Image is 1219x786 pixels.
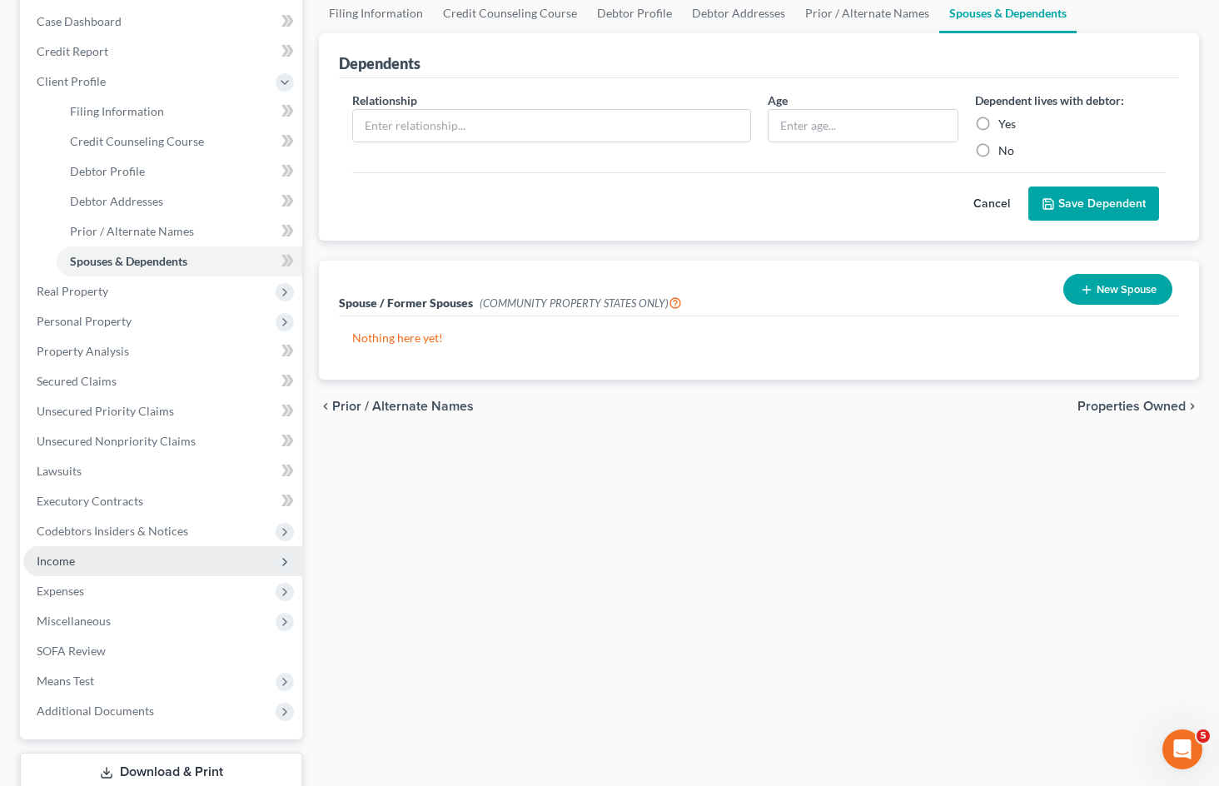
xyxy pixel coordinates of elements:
[37,314,132,328] span: Personal Property
[480,296,682,310] span: (COMMUNITY PROPERTY STATES ONLY)
[70,224,194,238] span: Prior / Alternate Names
[23,426,302,456] a: Unsecured Nonpriority Claims
[769,110,958,142] input: Enter age...
[332,400,474,413] span: Prior / Alternate Names
[37,644,106,658] span: SOFA Review
[23,396,302,426] a: Unsecured Priority Claims
[1162,729,1202,769] iframe: Intercom live chat
[37,284,108,298] span: Real Property
[57,127,302,157] a: Credit Counseling Course
[23,486,302,516] a: Executory Contracts
[23,37,302,67] a: Credit Report
[37,554,75,568] span: Income
[57,97,302,127] a: Filing Information
[57,216,302,246] a: Prior / Alternate Names
[70,134,204,148] span: Credit Counseling Course
[23,456,302,486] a: Lawsuits
[70,164,145,178] span: Debtor Profile
[70,254,187,268] span: Spouses & Dependents
[975,92,1124,109] label: Dependent lives with debtor:
[1077,400,1186,413] span: Properties Owned
[319,400,474,413] button: chevron_left Prior / Alternate Names
[23,366,302,396] a: Secured Claims
[352,93,417,107] span: Relationship
[37,614,111,628] span: Miscellaneous
[37,404,174,418] span: Unsecured Priority Claims
[1186,400,1199,413] i: chevron_right
[57,157,302,187] a: Debtor Profile
[37,524,188,538] span: Codebtors Insiders & Notices
[37,674,94,688] span: Means Test
[70,104,164,118] span: Filing Information
[23,7,302,37] a: Case Dashboard
[1063,274,1172,305] button: New Spouse
[57,246,302,276] a: Spouses & Dependents
[339,53,420,73] div: Dependents
[37,434,196,448] span: Unsecured Nonpriority Claims
[70,194,163,208] span: Debtor Addresses
[1077,400,1199,413] button: Properties Owned chevron_right
[37,14,122,28] span: Case Dashboard
[37,464,82,478] span: Lawsuits
[37,704,154,718] span: Additional Documents
[37,44,108,58] span: Credit Report
[57,187,302,216] a: Debtor Addresses
[352,330,1166,346] p: Nothing here yet!
[37,344,129,358] span: Property Analysis
[955,187,1028,221] button: Cancel
[23,336,302,366] a: Property Analysis
[319,400,332,413] i: chevron_left
[37,494,143,508] span: Executory Contracts
[768,92,788,109] label: Age
[998,116,1016,132] label: Yes
[998,142,1014,159] label: No
[1028,187,1159,221] button: Save Dependent
[1197,729,1210,743] span: 5
[37,74,106,88] span: Client Profile
[37,584,84,598] span: Expenses
[339,296,473,310] span: Spouse / Former Spouses
[37,374,117,388] span: Secured Claims
[353,110,750,142] input: Enter relationship...
[23,636,302,666] a: SOFA Review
